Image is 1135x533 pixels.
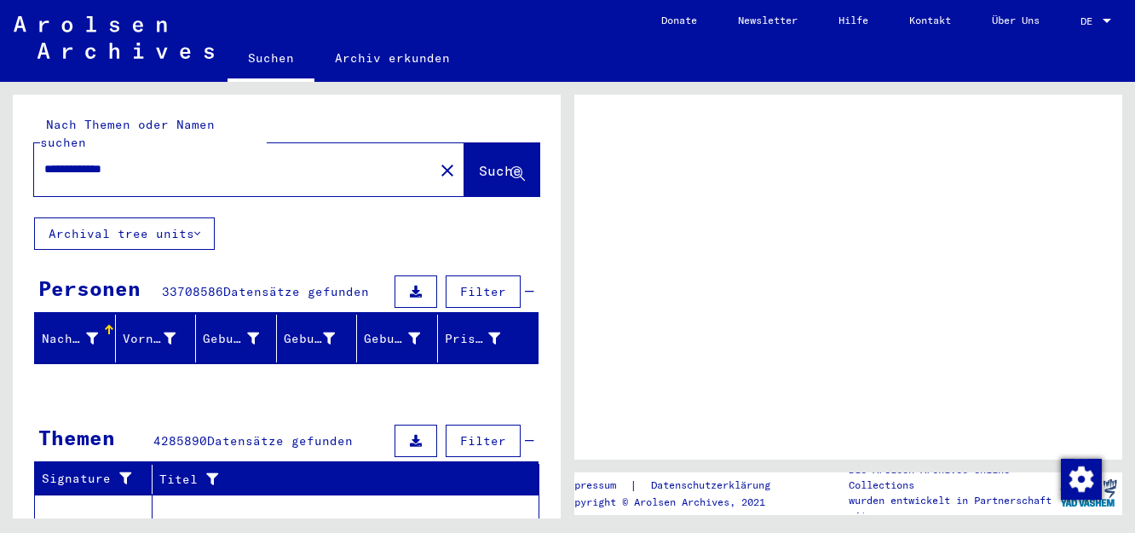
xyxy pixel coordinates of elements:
mat-label: Nach Themen oder Namen suchen [40,117,215,150]
button: Suche [464,143,539,196]
span: 33708586 [162,284,223,299]
a: Suchen [228,38,314,82]
mat-header-cell: Nachname [35,315,116,362]
button: Archival tree units [34,217,215,250]
div: Zustimmung ändern [1060,458,1101,499]
div: Geburt‏ [284,330,336,348]
div: | [562,477,791,495]
img: Zustimmung ändern [1061,459,1102,500]
div: Vorname [123,325,197,352]
div: Vorname [123,330,176,348]
button: Clear [430,153,464,187]
span: DE [1080,15,1099,27]
div: Signature [42,470,139,488]
div: Geburt‏ [284,325,357,352]
img: yv_logo.png [1057,472,1121,514]
span: Filter [460,284,506,299]
a: Impressum [562,477,630,495]
div: Themen [38,422,115,453]
span: Datensätze gefunden [207,433,353,449]
mat-header-cell: Geburtsname [196,315,277,362]
div: Nachname [42,330,98,348]
div: Prisoner # [445,325,522,352]
div: Signature [42,466,156,493]
div: Geburtsdatum [364,330,420,348]
div: Geburtsdatum [364,325,441,352]
img: Arolsen_neg.svg [14,16,214,59]
a: Archiv erkunden [314,38,470,78]
span: Suche [479,162,521,179]
span: Filter [460,433,506,449]
span: 4285890 [153,433,207,449]
a: Datenschutzerklärung [637,477,791,495]
p: wurden entwickelt in Partnerschaft mit [849,493,1054,524]
div: Prisoner # [445,330,501,348]
div: Geburtsname [203,330,259,348]
p: Die Arolsen Archives Online-Collections [849,462,1054,493]
p: Copyright © Arolsen Archives, 2021 [562,495,791,510]
div: Titel [159,466,522,493]
mat-header-cell: Geburtsdatum [357,315,438,362]
mat-header-cell: Vorname [116,315,197,362]
mat-header-cell: Geburt‏ [277,315,358,362]
button: Filter [446,275,521,308]
mat-icon: close [437,160,458,181]
div: Nachname [42,325,119,352]
div: Titel [159,471,505,489]
button: Filter [446,425,521,457]
div: Personen [38,273,141,304]
span: Datensätze gefunden [223,284,369,299]
div: Geburtsname [203,325,280,352]
mat-header-cell: Prisoner # [438,315,539,362]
